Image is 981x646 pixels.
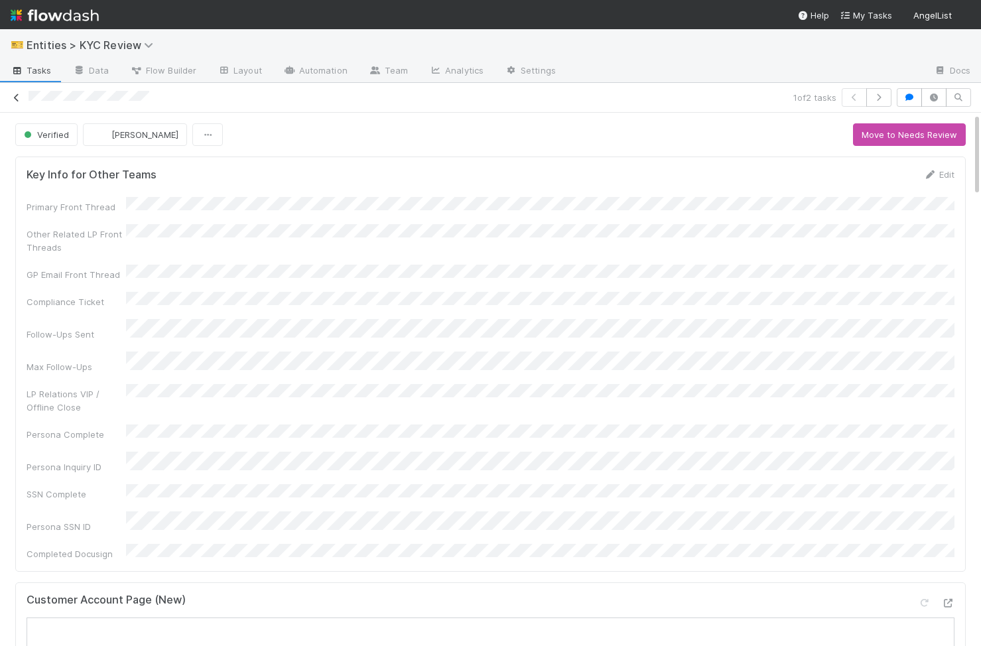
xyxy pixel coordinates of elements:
h5: Customer Account Page (New) [27,594,186,607]
span: Flow Builder [130,64,196,77]
img: logo-inverted-e16ddd16eac7371096b0.svg [11,4,99,27]
span: [PERSON_NAME] [111,129,178,140]
div: Max Follow-Ups [27,360,126,373]
a: My Tasks [840,9,892,22]
span: 1 of 2 tasks [793,91,836,104]
button: Move to Needs Review [853,123,966,146]
img: avatar_73a733c5-ce41-4a22-8c93-0dca612da21e.png [94,128,107,141]
div: Other Related LP Front Threads [27,227,126,254]
h5: Key Info for Other Teams [27,168,157,182]
div: Compliance Ticket [27,295,126,308]
div: GP Email Front Thread [27,268,126,281]
img: avatar_7d83f73c-397d-4044-baf2-bb2da42e298f.png [957,9,970,23]
a: Automation [273,61,358,82]
div: Persona Inquiry ID [27,460,126,474]
span: AngelList [913,10,952,21]
div: Primary Front Thread [27,200,126,214]
span: Entities > KYC Review [27,38,160,52]
div: SSN Complete [27,487,126,501]
div: Follow-Ups Sent [27,328,126,341]
a: Edit [923,169,954,180]
div: Persona Complete [27,428,126,441]
a: Flow Builder [119,61,207,82]
span: My Tasks [840,10,892,21]
a: Layout [207,61,273,82]
div: LP Relations VIP / Offline Close [27,387,126,414]
a: Settings [494,61,566,82]
span: 🎫 [11,39,24,50]
span: Verified [21,129,69,140]
a: Analytics [419,61,494,82]
div: Help [797,9,829,22]
a: Data [62,61,119,82]
div: Persona SSN ID [27,520,126,533]
a: Team [358,61,419,82]
button: [PERSON_NAME] [83,123,187,146]
a: Docs [923,61,981,82]
span: Tasks [11,64,52,77]
button: Verified [15,123,78,146]
div: Completed Docusign [27,547,126,560]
